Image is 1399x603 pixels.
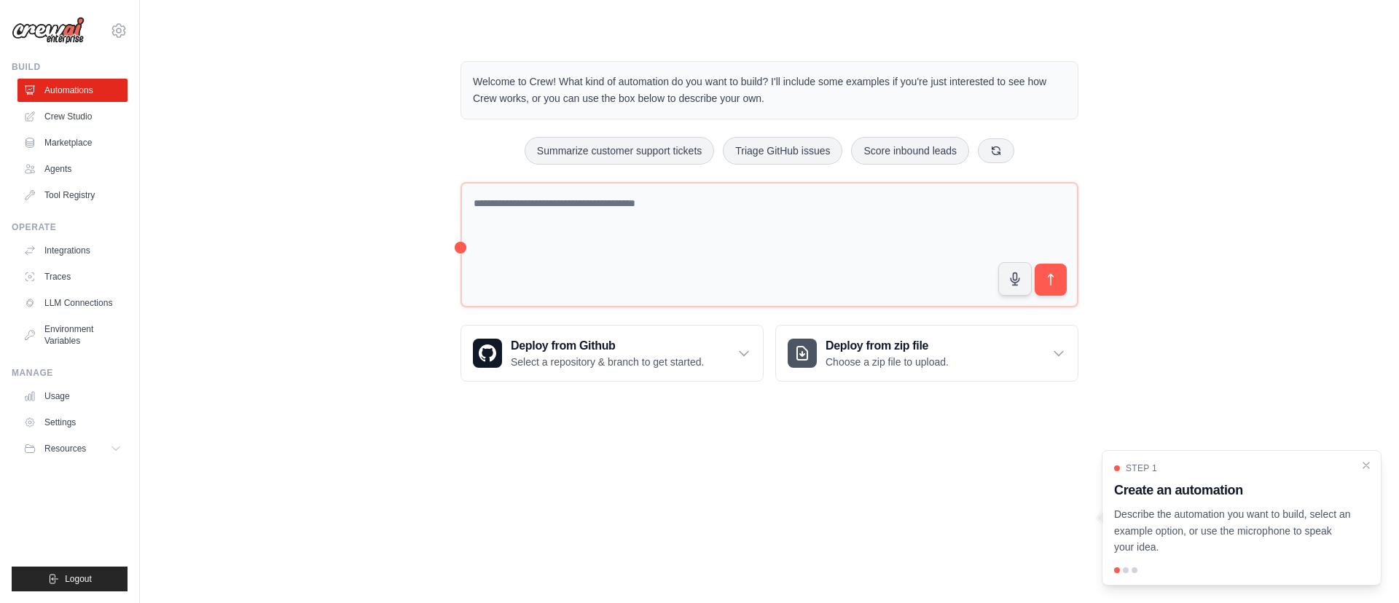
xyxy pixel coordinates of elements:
a: Settings [17,411,128,434]
a: Automations [17,79,128,102]
div: Build [12,61,128,73]
a: LLM Connections [17,291,128,315]
a: Integrations [17,239,128,262]
div: Operate [12,221,128,233]
button: Resources [17,437,128,460]
span: Logout [65,573,92,585]
p: Describe the automation you want to build, select an example option, or use the microphone to spe... [1114,506,1352,556]
a: Marketplace [17,131,128,154]
a: Usage [17,385,128,408]
a: Traces [17,265,128,288]
button: Triage GitHub issues [723,137,842,165]
a: Agents [17,157,128,181]
iframe: Chat Widget [1326,533,1399,603]
a: Tool Registry [17,184,128,207]
h3: Deploy from zip file [826,337,949,355]
img: Logo [12,17,85,44]
h3: Deploy from Github [511,337,704,355]
a: Crew Studio [17,105,128,128]
span: Step 1 [1126,462,1157,474]
button: Summarize customer support tickets [525,137,714,165]
button: Logout [12,567,128,591]
button: Score inbound leads [851,137,969,165]
a: Environment Variables [17,318,128,352]
h3: Create an automation [1114,480,1352,500]
p: Choose a zip file to upload. [826,355,949,369]
button: Close walkthrough [1360,460,1372,471]
span: Resources [44,443,86,454]
p: Select a repository & branch to get started. [511,355,704,369]
div: Manage [12,367,128,379]
p: Welcome to Crew! What kind of automation do you want to build? I'll include some examples if you'... [473,74,1066,107]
